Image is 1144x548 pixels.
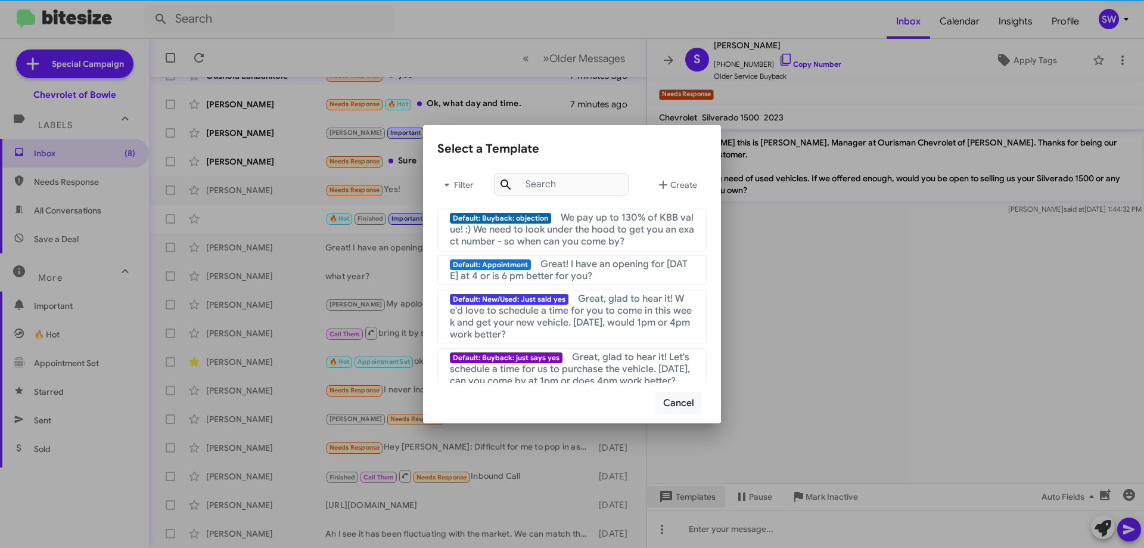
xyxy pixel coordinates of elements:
[450,351,690,387] span: Great, glad to hear it! Let's schedule a time for us to purchase the vehicle. [DATE], can you com...
[646,171,707,199] button: Create
[450,294,568,305] span: Default: New/Used: Just said yes
[450,213,551,224] span: Default: Buyback: objection
[450,293,692,340] span: Great, glad to hear it! We'd love to schedule a time for you to come in this week and get your ne...
[655,392,702,414] button: Cancel
[437,174,475,196] span: Filter
[437,140,707,159] div: Select a Template
[450,259,531,270] span: Default: Appointment
[494,173,629,196] input: Search
[450,212,694,247] span: We pay up to 130% of KBB value! :) We need to look under the hood to get you an exact number - so...
[656,174,697,196] span: Create
[437,171,475,199] button: Filter
[450,258,688,282] span: Great! I have an opening for [DATE] at 4 or is 6 pm better for you?
[450,352,562,363] span: Default: Buyback: just says yes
